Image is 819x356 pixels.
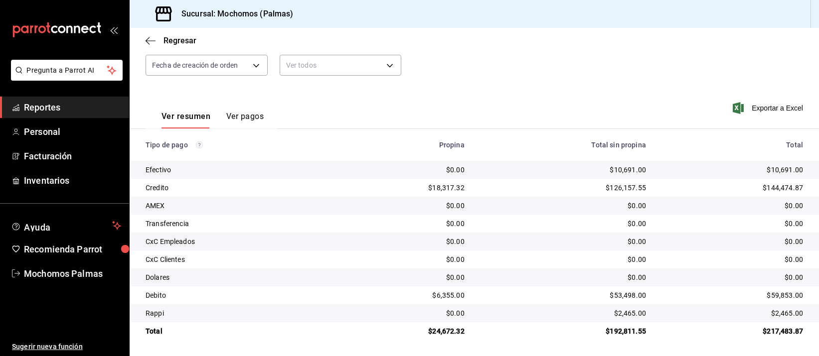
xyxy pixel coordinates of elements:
div: Total sin propina [481,141,646,149]
span: Recomienda Parrot [24,242,121,256]
span: Mochomos Palmas [24,267,121,280]
button: Regresar [146,36,196,45]
div: AMEX [146,201,330,211]
div: $10,691.00 [662,165,803,175]
div: Credito [146,183,330,193]
div: $2,465.00 [481,308,646,318]
div: $18,317.32 [346,183,465,193]
div: $6,355.00 [346,290,465,300]
div: $0.00 [346,165,465,175]
div: $24,672.32 [346,326,465,336]
div: $0.00 [662,237,803,246]
div: $0.00 [346,219,465,229]
div: $144,474.87 [662,183,803,193]
div: Ver todos [280,55,402,76]
span: Ayuda [24,220,108,232]
span: Regresar [164,36,196,45]
div: $0.00 [481,219,646,229]
div: Total [662,141,803,149]
span: Fecha de creación de orden [152,60,238,70]
div: Tipo de pago [146,141,330,149]
div: $0.00 [346,308,465,318]
span: Personal [24,125,121,138]
div: Rappi [146,308,330,318]
a: Pregunta a Parrot AI [7,72,123,83]
div: $0.00 [481,237,646,246]
button: Pregunta a Parrot AI [11,60,123,81]
span: Reportes [24,101,121,114]
div: $126,157.55 [481,183,646,193]
div: Debito [146,290,330,300]
div: $0.00 [662,254,803,264]
div: Propina [346,141,465,149]
div: $59,853.00 [662,290,803,300]
div: $0.00 [662,219,803,229]
div: $53,498.00 [481,290,646,300]
button: open_drawer_menu [110,26,118,34]
h3: Sucursal: Mochomos (Palmas) [173,8,294,20]
div: CxC Empleados [146,237,330,246]
div: $0.00 [481,201,646,211]
div: $0.00 [662,201,803,211]
div: $0.00 [481,254,646,264]
div: $0.00 [346,254,465,264]
div: CxC Clientes [146,254,330,264]
div: Transferencia [146,219,330,229]
svg: Los pagos realizados con Pay y otras terminales son montos brutos. [196,141,203,148]
button: Ver pagos [226,112,264,128]
button: Exportar a Excel [735,102,803,114]
div: $192,811.55 [481,326,646,336]
div: $217,483.87 [662,326,803,336]
div: $0.00 [662,272,803,282]
span: Inventarios [24,174,121,187]
div: Dolares [146,272,330,282]
div: $10,691.00 [481,165,646,175]
div: $0.00 [346,272,465,282]
div: navigation tabs [162,112,264,128]
div: $0.00 [346,201,465,211]
span: Pregunta a Parrot AI [27,65,107,76]
span: Facturación [24,149,121,163]
span: Sugerir nueva función [12,342,121,352]
div: $0.00 [346,237,465,246]
div: $2,465.00 [662,308,803,318]
div: $0.00 [481,272,646,282]
div: Efectivo [146,165,330,175]
div: Total [146,326,330,336]
button: Ver resumen [162,112,210,128]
